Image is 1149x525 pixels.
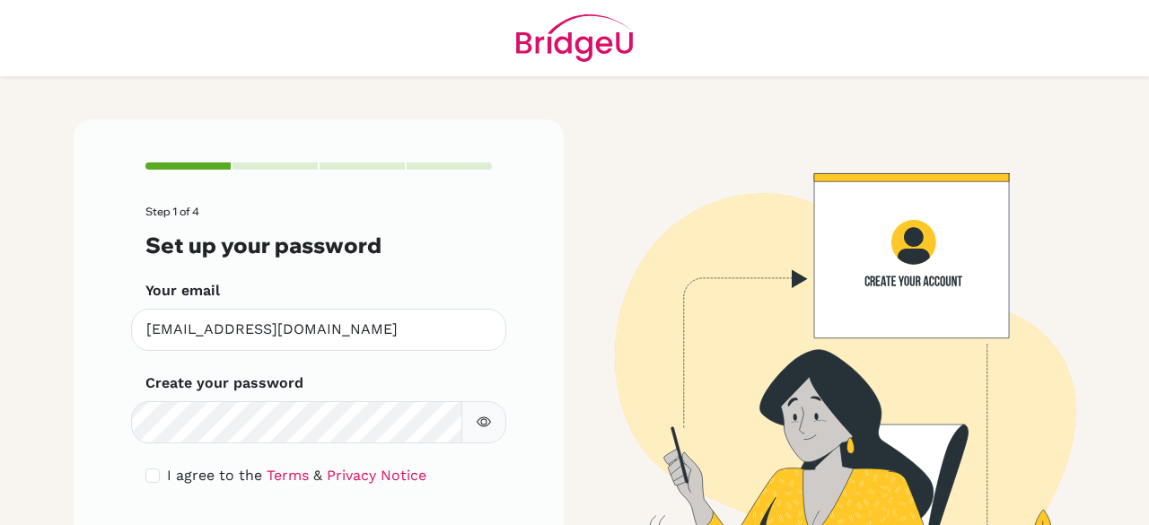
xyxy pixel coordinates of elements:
a: Terms [267,467,309,484]
h3: Set up your password [145,232,492,258]
span: Step 1 of 4 [145,205,199,218]
span: & [313,467,322,484]
input: Insert your email* [131,309,506,351]
label: Your email [145,280,220,302]
label: Create your password [145,372,303,394]
a: Privacy Notice [327,467,426,484]
span: I agree to the [167,467,262,484]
